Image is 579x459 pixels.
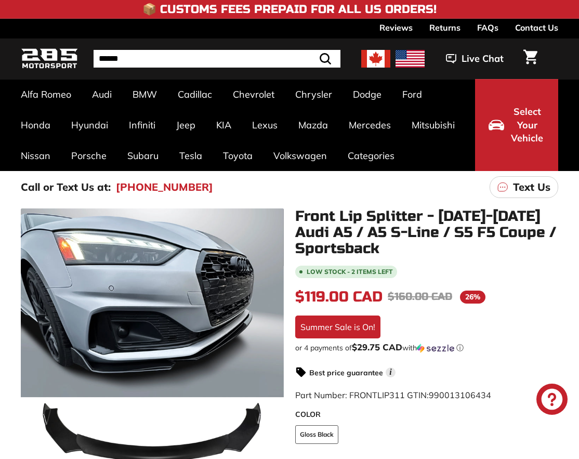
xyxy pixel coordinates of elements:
[242,110,288,140] a: Lexus
[142,3,437,16] h4: 📦 Customs Fees Prepaid for All US Orders!
[477,19,498,36] a: FAQs
[21,47,78,71] img: Logo_285_Motorsport_areodynamics_components
[429,390,491,400] span: 990013106434
[21,179,111,195] p: Call or Text Us at:
[295,288,383,306] span: $119.00 CAD
[10,79,82,110] a: Alfa Romeo
[429,19,460,36] a: Returns
[417,344,454,353] img: Sezzle
[343,79,392,110] a: Dodge
[169,140,213,171] a: Tesla
[61,140,117,171] a: Porsche
[116,179,213,195] a: [PHONE_NUMBER]
[94,50,340,68] input: Search
[263,140,337,171] a: Volkswagen
[295,208,558,256] h1: Front Lip Splitter - [DATE]-[DATE] Audi A5 / A5 S-Line / S5 F5 Coupe / Sportsback
[513,179,550,195] p: Text Us
[401,110,465,140] a: Mitsubishi
[61,110,119,140] a: Hyundai
[352,342,402,352] span: $29.75 CAD
[475,79,558,171] button: Select Your Vehicle
[388,290,452,303] span: $160.00 CAD
[285,79,343,110] a: Chrysler
[222,79,285,110] a: Chevrolet
[117,140,169,171] a: Subaru
[167,79,222,110] a: Cadillac
[337,140,405,171] a: Categories
[533,384,571,417] inbox-online-store-chat: Shopify online store chat
[432,46,517,72] button: Live Chat
[515,19,558,36] a: Contact Us
[295,390,491,400] span: Part Number: FRONTLIP311 GTIN:
[509,105,545,145] span: Select Your Vehicle
[295,409,558,420] label: COLOR
[460,291,485,304] span: 26%
[386,368,396,377] span: i
[379,19,413,36] a: Reviews
[82,79,122,110] a: Audi
[295,343,558,353] div: or 4 payments of with
[288,110,338,140] a: Mazda
[119,110,166,140] a: Infiniti
[307,269,393,275] span: Low stock - 2 items left
[213,140,263,171] a: Toyota
[392,79,432,110] a: Ford
[122,79,167,110] a: BMW
[10,110,61,140] a: Honda
[338,110,401,140] a: Mercedes
[309,368,383,377] strong: Best price guarantee
[206,110,242,140] a: KIA
[517,41,544,76] a: Cart
[295,316,380,338] div: Summer Sale is On!
[462,52,504,65] span: Live Chat
[166,110,206,140] a: Jeep
[490,176,558,198] a: Text Us
[10,140,61,171] a: Nissan
[295,343,558,353] div: or 4 payments of$29.75 CADwithSezzle Click to learn more about Sezzle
